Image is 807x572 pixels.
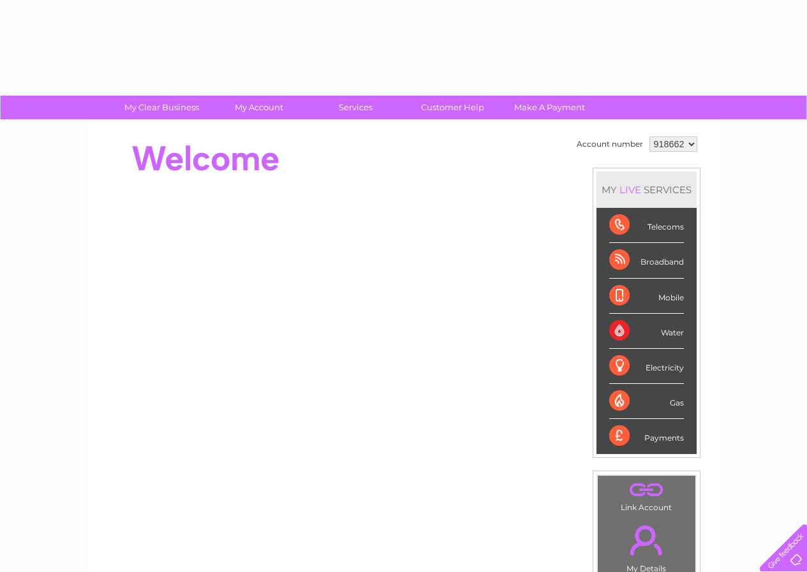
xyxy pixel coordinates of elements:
[609,349,684,384] div: Electricity
[609,243,684,278] div: Broadband
[109,96,214,119] a: My Clear Business
[609,279,684,314] div: Mobile
[400,96,505,119] a: Customer Help
[609,314,684,349] div: Water
[497,96,602,119] a: Make A Payment
[609,384,684,419] div: Gas
[206,96,311,119] a: My Account
[596,172,697,208] div: MY SERVICES
[601,479,692,501] a: .
[609,419,684,453] div: Payments
[574,133,646,155] td: Account number
[609,208,684,243] div: Telecoms
[601,518,692,562] a: .
[597,475,696,515] td: Link Account
[303,96,408,119] a: Services
[617,184,644,196] div: LIVE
